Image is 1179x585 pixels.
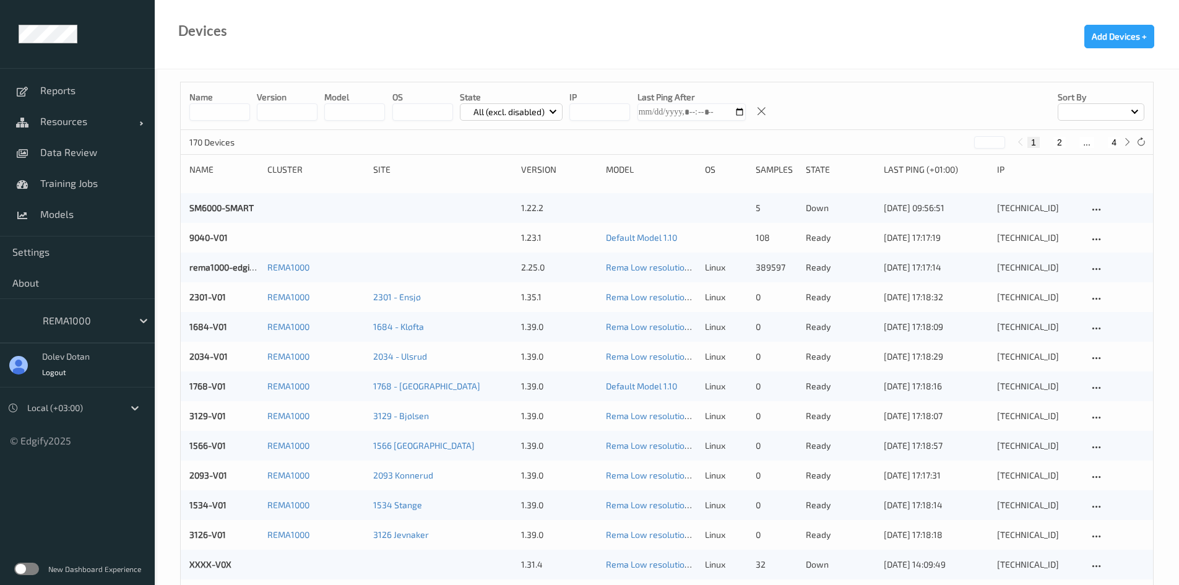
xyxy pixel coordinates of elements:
[884,321,988,333] div: [DATE] 17:18:09
[884,469,988,482] div: [DATE] 17:17:31
[189,529,226,540] a: 3126-V01
[756,291,797,303] div: 0
[521,291,597,303] div: 1.35.1
[997,469,1081,482] div: [TECHNICAL_ID]
[606,440,870,451] a: Rema Low resolution 280_210 [DATE] 22:30 [DATE] 22:30 Auto Save
[521,380,597,392] div: 1.39.0
[705,410,746,422] p: linux
[189,559,231,570] a: XXXX-V0X
[521,529,597,541] div: 1.39.0
[521,350,597,363] div: 1.39.0
[1108,137,1120,148] button: 4
[884,499,988,511] div: [DATE] 17:18:14
[756,410,797,422] div: 0
[267,292,309,302] a: REMA1000
[884,410,988,422] div: [DATE] 17:18:07
[806,232,875,244] p: ready
[806,380,875,392] p: ready
[705,321,746,333] p: linux
[267,500,309,510] a: REMA1000
[606,262,870,272] a: Rema Low resolution 280_210 [DATE] 22:30 [DATE] 22:30 Auto Save
[806,529,875,541] p: ready
[884,163,988,176] div: Last Ping (+01:00)
[705,440,746,452] p: linux
[756,469,797,482] div: 0
[267,163,365,176] div: Cluster
[257,91,317,103] p: version
[189,321,227,332] a: 1684-V01
[606,381,677,391] a: Default Model 1.10
[806,469,875,482] p: ready
[756,202,797,214] div: 5
[997,350,1081,363] div: [TECHNICAL_ID]
[997,291,1081,303] div: [TECHNICAL_ID]
[189,292,226,302] a: 2301-V01
[705,469,746,482] p: linux
[997,410,1081,422] div: [TECHNICAL_ID]
[756,232,797,244] div: 108
[756,380,797,392] div: 0
[1079,137,1094,148] button: ...
[756,261,797,274] div: 389597
[806,261,875,274] p: ready
[189,262,264,272] a: rema1000-edgibox
[189,500,227,510] a: 1534-V01
[521,202,597,214] div: 1.22.2
[189,202,254,213] a: SM6000-SMART
[267,262,309,272] a: REMA1000
[806,499,875,511] p: ready
[606,470,870,480] a: Rema Low resolution 280_210 [DATE] 22:30 [DATE] 22:30 Auto Save
[373,529,429,540] a: 3126 Jevnaker
[373,351,427,362] a: 2034 - Ulsrud
[267,470,309,480] a: REMA1000
[324,91,385,103] p: model
[997,202,1081,214] div: [TECHNICAL_ID]
[705,558,746,571] p: linux
[884,232,988,244] div: [DATE] 17:17:19
[189,381,226,391] a: 1768-V01
[373,500,422,510] a: 1534 Stange
[756,499,797,511] div: 0
[806,291,875,303] p: ready
[373,321,424,332] a: 1684 - Kløfta
[606,529,870,540] a: Rema Low resolution 280_210 [DATE] 22:30 [DATE] 22:30 Auto Save
[267,529,309,540] a: REMA1000
[373,163,512,176] div: Site
[884,202,988,214] div: [DATE] 09:56:51
[606,559,862,570] a: Rema Low resolution 280_210 [DATE] 11:21 [DATE] 11:21 Auto Save
[1027,137,1040,148] button: 1
[756,558,797,571] div: 32
[178,25,227,37] div: Devices
[521,469,597,482] div: 1.39.0
[392,91,453,103] p: OS
[189,91,250,103] p: Name
[884,380,988,392] div: [DATE] 17:18:16
[806,163,875,176] div: State
[806,321,875,333] p: ready
[997,440,1081,452] div: [TECHNICAL_ID]
[705,350,746,363] p: linux
[267,410,309,421] a: REMA1000
[756,350,797,363] div: 0
[806,558,875,571] p: down
[521,321,597,333] div: 1.39.0
[606,321,870,332] a: Rema Low resolution 280_210 [DATE] 22:30 [DATE] 22:30 Auto Save
[884,261,988,274] div: [DATE] 17:17:14
[1058,91,1144,103] p: Sort by
[884,440,988,452] div: [DATE] 17:18:57
[806,410,875,422] p: ready
[521,410,597,422] div: 1.39.0
[756,529,797,541] div: 0
[373,292,421,302] a: 2301 - Ensjø
[189,232,228,243] a: 9040-V01
[521,440,597,452] div: 1.39.0
[756,163,797,176] div: Samples
[469,106,549,118] p: All (excl. disabled)
[606,232,677,243] a: Default Model 1.10
[189,410,226,421] a: 3129-V01
[884,350,988,363] div: [DATE] 17:18:29
[997,499,1081,511] div: [TECHNICAL_ID]
[189,470,227,480] a: 2093-V01
[997,558,1081,571] div: [TECHNICAL_ID]
[606,351,870,362] a: Rema Low resolution 280_210 [DATE] 22:30 [DATE] 22:30 Auto Save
